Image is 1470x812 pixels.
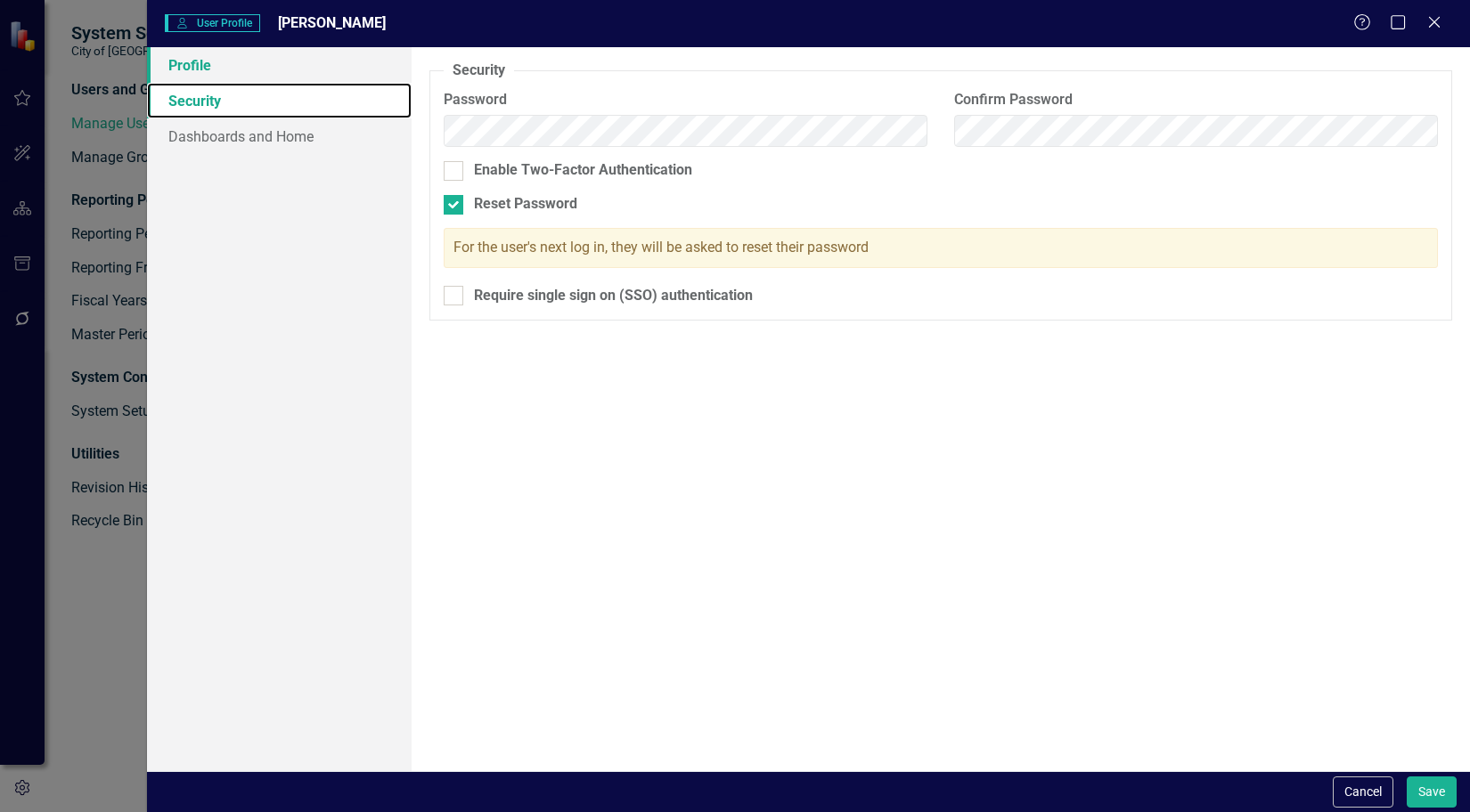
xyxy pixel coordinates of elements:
span: [PERSON_NAME] [278,14,386,31]
button: Save [1407,776,1457,808]
label: Confirm Password [954,90,1438,110]
a: Profile [147,47,412,83]
a: Dashboards and Home [147,118,412,154]
div: For the user's next log in, they will be asked to reset their password [444,228,1438,268]
div: Require single sign on (SSO) authentication [474,286,753,306]
button: Cancel [1333,776,1393,808]
a: Security [147,83,412,118]
label: Password [444,90,927,110]
div: Enable Two-Factor Authentication [474,160,692,181]
span: User Profile [165,14,260,32]
legend: Security [444,61,514,81]
div: Reset Password [474,194,577,215]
